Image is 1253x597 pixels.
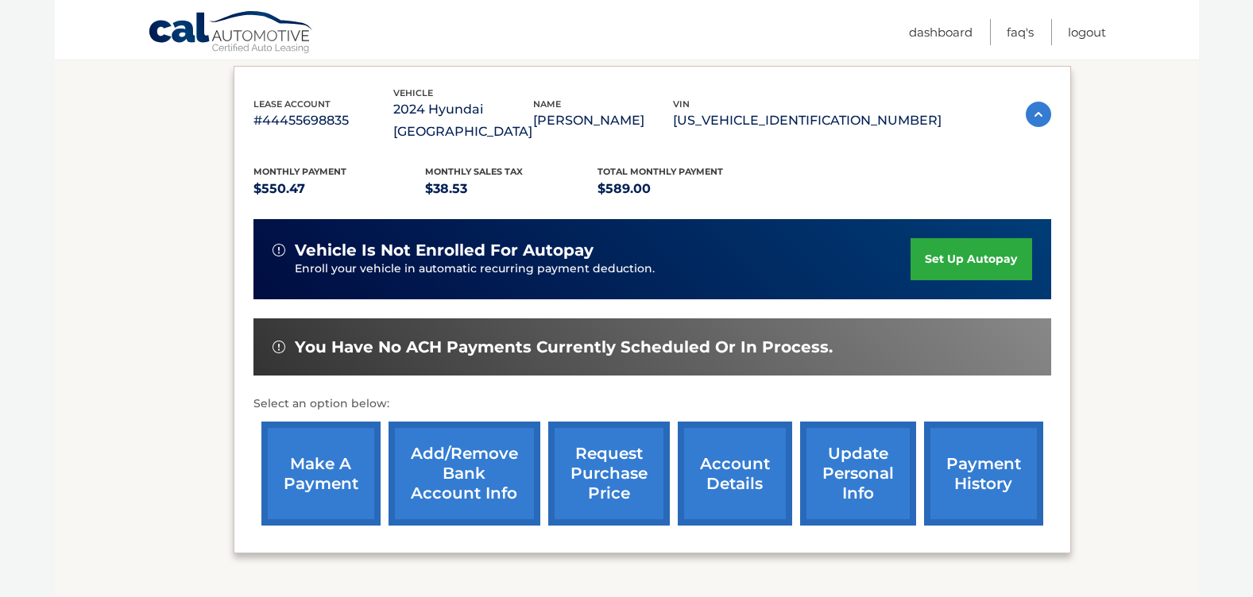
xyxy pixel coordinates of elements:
a: update personal info [800,422,916,526]
span: vin [673,98,690,110]
span: vehicle [393,87,433,98]
a: Cal Automotive [148,10,315,56]
a: request purchase price [548,422,670,526]
span: name [533,98,561,110]
span: vehicle is not enrolled for autopay [295,241,594,260]
a: account details [678,422,792,526]
img: alert-white.svg [273,244,285,256]
a: Logout [1068,19,1106,45]
a: Dashboard [909,19,973,45]
a: make a payment [261,422,381,526]
a: payment history [924,422,1043,526]
span: Monthly Payment [253,166,346,177]
p: 2024 Hyundai [GEOGRAPHIC_DATA] [393,98,533,143]
span: Total Monthly Payment [597,166,723,177]
img: alert-white.svg [273,341,285,353]
p: $38.53 [425,178,597,200]
p: Select an option below: [253,395,1051,414]
p: $589.00 [597,178,770,200]
img: accordion-active.svg [1026,102,1051,127]
span: You have no ACH payments currently scheduled or in process. [295,337,833,357]
a: set up autopay [911,238,1031,280]
p: $550.47 [253,178,426,200]
p: #44455698835 [253,110,393,132]
p: [US_VEHICLE_IDENTIFICATION_NUMBER] [673,110,942,132]
p: Enroll your vehicle in automatic recurring payment deduction. [295,260,911,278]
a: FAQ's [1007,19,1034,45]
a: Add/Remove bank account info [389,422,540,526]
span: Monthly sales Tax [425,166,523,177]
p: [PERSON_NAME] [533,110,673,132]
span: lease account [253,98,331,110]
